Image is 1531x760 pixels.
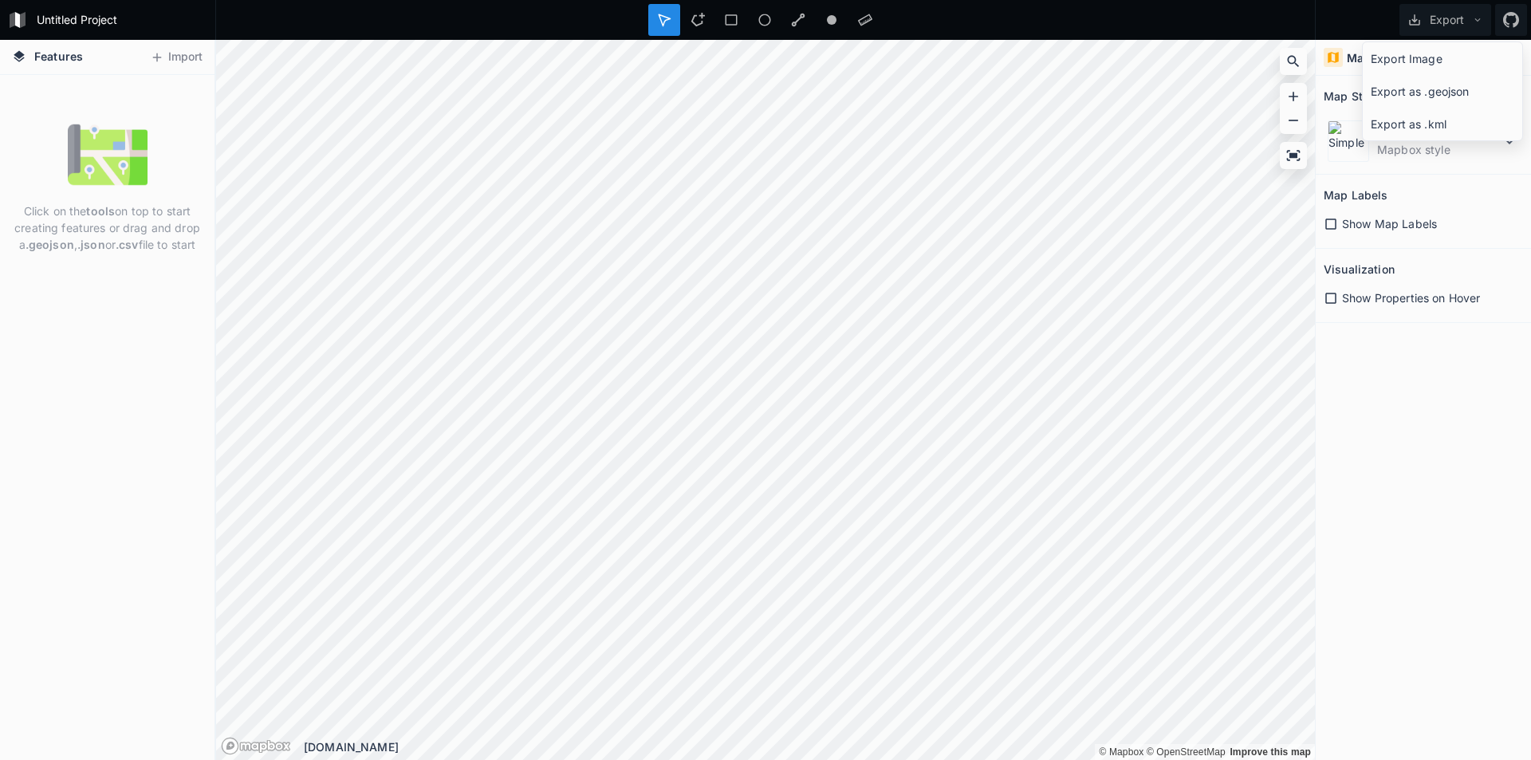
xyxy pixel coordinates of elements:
p: Click on the on top to start creating features or drag and drop a , or file to start [12,203,203,253]
span: Show Properties on Hover [1342,289,1480,306]
button: Export [1399,4,1491,36]
strong: tools [86,204,115,218]
strong: .json [77,238,105,251]
dd: Mapbox style [1377,141,1500,158]
div: Export as .kml [1363,108,1522,140]
div: Export as .geojson [1363,75,1522,108]
a: Mapbox logo [221,737,291,755]
strong: .csv [116,238,139,251]
a: Mapbox [1099,746,1143,758]
div: Export Image [1363,42,1522,75]
h2: Map Labels [1324,183,1387,207]
a: Map feedback [1230,746,1311,758]
strong: .geojson [26,238,74,251]
h2: Visualization [1324,257,1395,282]
h2: Map Style [1324,84,1379,108]
span: Features [34,48,83,65]
span: Show Map Labels [1342,215,1437,232]
a: OpenStreetMap [1147,746,1226,758]
img: empty [68,115,148,195]
h4: Map and Visuals [1347,49,1440,66]
div: [DOMAIN_NAME] [304,738,1315,755]
img: Simple [1328,120,1369,162]
button: Import [142,45,211,70]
